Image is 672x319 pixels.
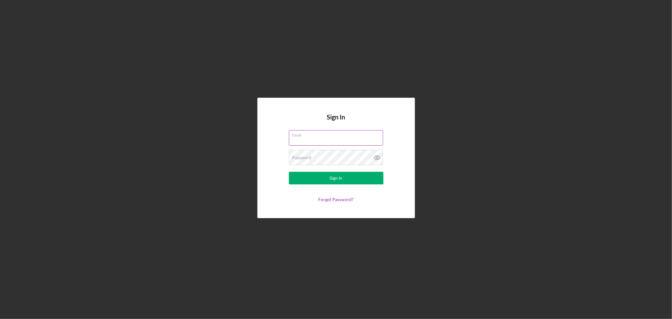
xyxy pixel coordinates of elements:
[330,172,342,184] div: Sign In
[289,172,383,184] button: Sign In
[292,130,383,137] label: Email
[292,155,312,160] label: Password
[327,113,345,130] h4: Sign In
[319,197,354,202] a: Forgot Password?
